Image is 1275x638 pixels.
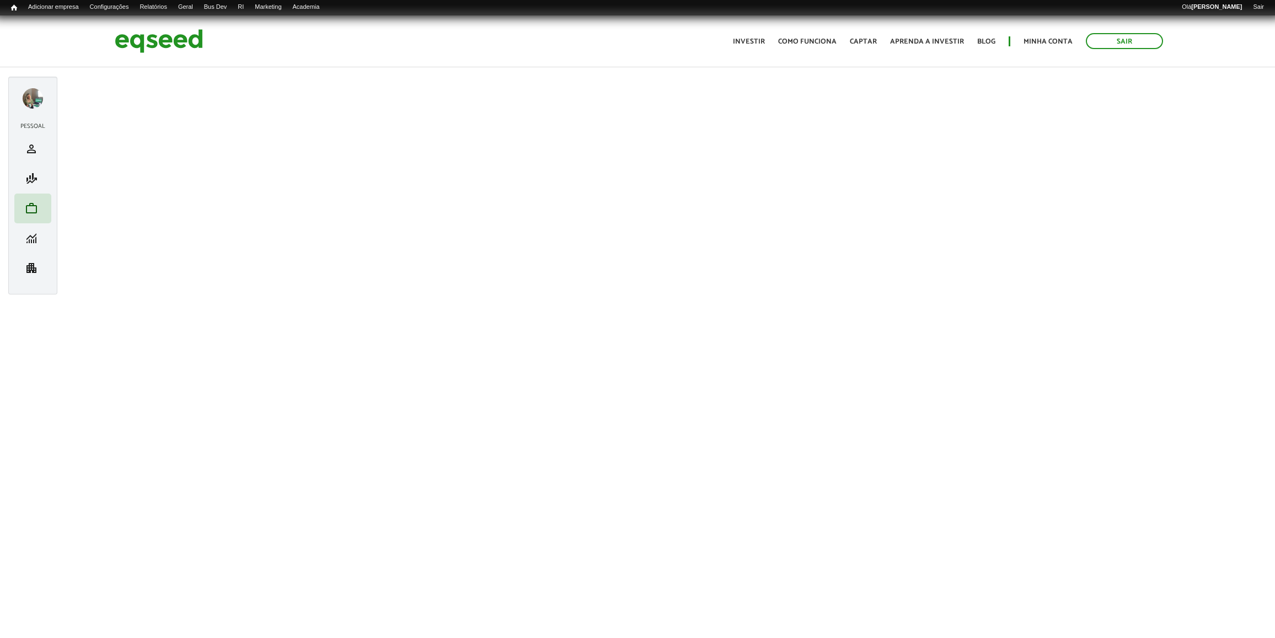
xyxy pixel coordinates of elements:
[1191,3,1242,10] strong: [PERSON_NAME]
[890,38,964,45] a: Aprenda a investir
[25,202,38,215] span: work
[17,232,49,245] a: monitoring
[1247,3,1269,12] a: Sair
[287,3,325,12] a: Academia
[1024,38,1073,45] a: Minha conta
[134,3,172,12] a: Relatórios
[17,202,49,215] a: work
[850,38,877,45] a: Captar
[733,38,765,45] a: Investir
[14,253,51,283] li: Minha empresa
[977,38,995,45] a: Blog
[115,26,203,56] img: EqSeed
[778,38,837,45] a: Como funciona
[25,142,38,156] span: person
[1086,33,1163,49] a: Sair
[17,261,49,275] a: apartment
[14,223,51,253] li: Minhas rodadas de investimento
[6,3,23,13] a: Início
[14,123,51,130] h2: Pessoal
[14,194,51,223] li: Meu portfólio
[17,142,49,156] a: person
[25,261,38,275] span: apartment
[23,88,43,109] a: Expandir menu
[25,232,38,245] span: monitoring
[232,3,249,12] a: RI
[14,134,51,164] li: Meu perfil
[173,3,199,12] a: Geral
[199,3,233,12] a: Bus Dev
[84,3,135,12] a: Configurações
[25,172,38,185] span: finance_mode
[11,4,17,12] span: Início
[23,3,84,12] a: Adicionar empresa
[1176,3,1247,12] a: Olá[PERSON_NAME]
[249,3,287,12] a: Marketing
[14,164,51,194] li: Minha simulação
[17,172,49,185] a: finance_mode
